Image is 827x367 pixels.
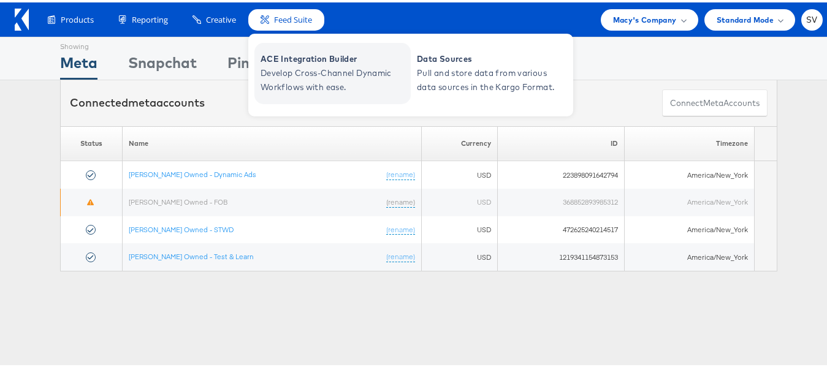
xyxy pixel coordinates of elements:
td: USD [421,241,497,268]
a: [PERSON_NAME] Owned - Test & Learn [129,249,254,259]
span: Develop Cross-Channel Dynamic Workflows with ease. [261,64,408,92]
a: [PERSON_NAME] Owned - FOB [129,195,227,204]
td: America/New_York [624,159,754,186]
span: Products [61,12,94,23]
td: America/New_York [624,186,754,214]
td: USD [421,186,497,214]
td: 1219341154873153 [497,241,624,268]
span: Data Sources [417,50,564,64]
td: 368852893985312 [497,186,624,214]
span: meta [703,95,723,107]
a: ACE Integration Builder Develop Cross-Channel Dynamic Workflows with ease. [254,40,411,102]
div: Connected accounts [70,93,205,108]
td: 472625240214517 [497,214,624,241]
a: [PERSON_NAME] Owned - STWD [129,222,234,232]
td: USD [421,159,497,186]
th: ID [497,124,624,159]
a: [PERSON_NAME] Owned - Dynamic Ads [129,167,256,176]
div: Pinterest [227,50,292,77]
button: ConnectmetaAccounts [662,87,768,115]
th: Currency [421,124,497,159]
th: Timezone [624,124,754,159]
td: USD [421,214,497,241]
a: (rename) [386,195,415,205]
td: 223898091642794 [497,159,624,186]
div: Meta [60,50,97,77]
a: Data Sources Pull and store data from various data sources in the Kargo Format. [411,40,567,102]
span: Macy's Company [613,11,677,24]
div: Showing [60,35,97,50]
span: SV [806,13,818,21]
span: Reporting [132,12,168,23]
div: Snapchat [128,50,197,77]
td: America/New_York [624,241,754,268]
span: meta [128,93,156,107]
th: Name [122,124,421,159]
span: Creative [206,12,236,23]
th: Status [61,124,123,159]
span: ACE Integration Builder [261,50,408,64]
td: America/New_York [624,214,754,241]
span: Feed Suite [274,12,312,23]
span: Standard Mode [717,11,774,24]
a: (rename) [386,249,415,260]
a: (rename) [386,167,415,178]
a: (rename) [386,222,415,233]
span: Pull and store data from various data sources in the Kargo Format. [417,64,564,92]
